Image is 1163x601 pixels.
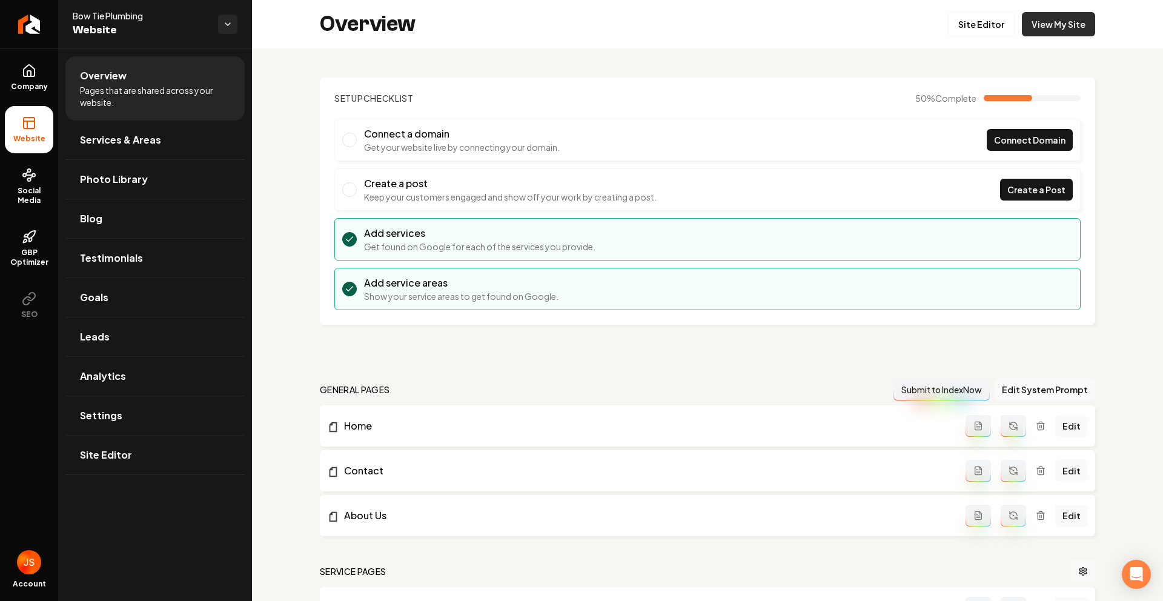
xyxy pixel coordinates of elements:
button: Submit to IndexNow [893,379,990,400]
span: Pages that are shared across your website. [80,84,230,108]
span: Bow Tie Plumbing [73,10,208,22]
h3: Create a post [364,176,657,191]
button: Add admin page prompt [966,505,991,526]
a: Company [5,54,53,101]
span: Company [6,82,53,91]
h2: Service Pages [320,565,386,577]
span: Services & Areas [80,133,161,147]
a: Services & Areas [65,121,245,159]
a: Social Media [5,158,53,215]
span: Site Editor [80,448,132,462]
a: Home [327,419,966,433]
a: Edit [1055,460,1088,482]
span: Photo Library [80,172,148,187]
p: Show your service areas to get found on Google. [364,290,558,302]
span: Social Media [5,186,53,205]
a: Site Editor [65,436,245,474]
a: Blog [65,199,245,238]
span: Create a Post [1007,184,1065,196]
p: Keep your customers engaged and show off your work by creating a post. [364,191,657,203]
span: Leads [80,330,110,344]
span: 50 % [915,92,976,104]
span: Connect Domain [994,134,1065,147]
button: Edit System Prompt [995,379,1095,400]
p: Get your website live by connecting your domain. [364,141,560,153]
a: Testimonials [65,239,245,277]
p: Get found on Google for each of the services you provide. [364,241,595,253]
a: Photo Library [65,160,245,199]
h3: Connect a domain [364,127,560,141]
button: Add admin page prompt [966,415,991,437]
span: Blog [80,211,102,226]
img: Rebolt Logo [18,15,41,34]
span: Website [8,134,50,144]
a: Create a Post [1000,179,1073,201]
a: View My Site [1022,12,1095,36]
a: Site Editor [948,12,1015,36]
a: Edit [1055,505,1088,526]
a: Connect Domain [987,129,1073,151]
button: SEO [5,282,53,329]
a: Edit [1055,415,1088,437]
a: Goals [65,278,245,317]
span: Account [13,579,46,589]
a: Contact [327,463,966,478]
span: Website [73,22,208,39]
span: Overview [80,68,127,83]
span: Settings [80,408,122,423]
span: Analytics [80,369,126,384]
button: Add admin page prompt [966,460,991,482]
span: GBP Optimizer [5,248,53,267]
h3: Add service areas [364,276,558,290]
span: Complete [935,93,976,104]
h2: general pages [320,384,390,396]
h2: Checklist [334,92,414,104]
a: Analytics [65,357,245,396]
span: Setup [334,93,363,104]
a: Leads [65,317,245,356]
span: Testimonials [80,251,143,265]
a: About Us [327,508,966,523]
a: GBP Optimizer [5,220,53,277]
div: Open Intercom Messenger [1122,560,1151,589]
span: Goals [80,290,108,305]
h3: Add services [364,226,595,241]
span: SEO [16,310,42,319]
img: James Shamoun [17,550,41,574]
a: Settings [65,396,245,435]
h2: Overview [320,12,416,36]
button: Open user button [17,550,41,574]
